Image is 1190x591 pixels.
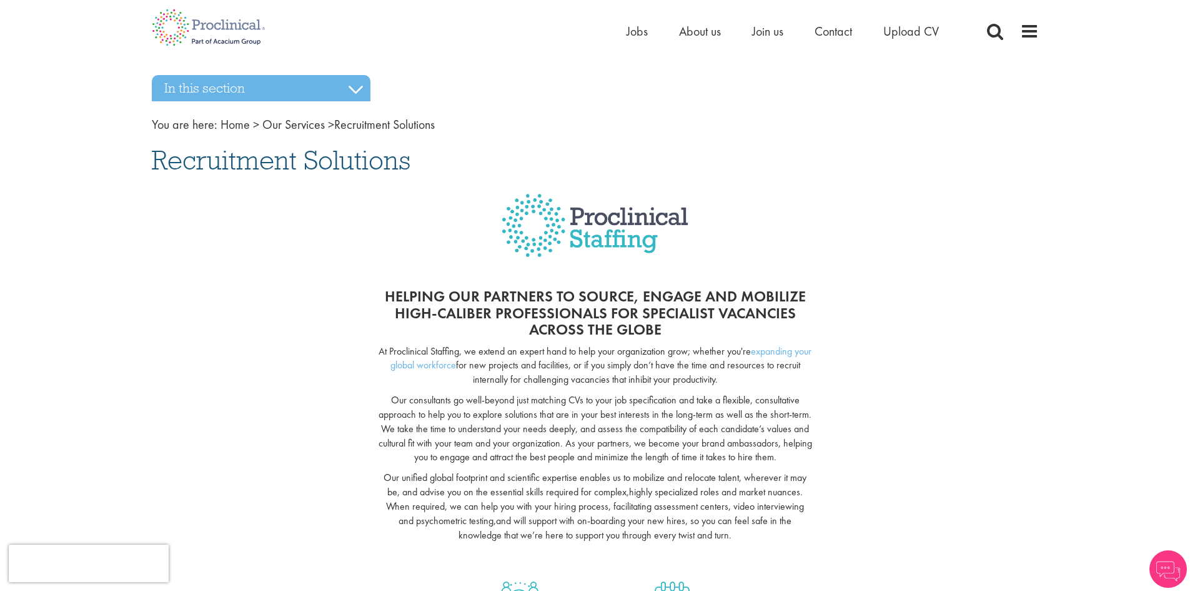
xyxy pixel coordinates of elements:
[262,116,325,133] a: breadcrumb link to Our Services
[627,23,648,39] a: Jobs
[152,75,370,101] h3: In this section
[9,545,169,582] iframe: reCAPTCHA
[390,345,812,372] a: expanding your global workforce
[328,116,334,133] span: >
[221,116,250,133] a: breadcrumb link to Home
[221,116,435,133] span: Recruitment Solutions
[253,116,259,133] span: >
[502,194,688,276] img: Proclinical Staffing
[378,345,812,388] p: At Proclinical Staffing, we extend an expert hand to help your organization grow; whether you're ...
[815,23,852,39] a: Contact
[378,393,812,465] p: Our consultants go well-beyond just matching CVs to your job specification and take a flexible, c...
[152,143,410,177] span: Recruitment Solutions
[378,471,812,542] p: Our unified global footprint and scientific expertise enables us to mobilize and relocate talent,...
[152,116,217,133] span: You are here:
[752,23,783,39] a: Join us
[378,288,812,338] h2: Helping our partners to source, engage and mobilize high-caliber professionals for specialist vac...
[1149,550,1187,588] img: Chatbot
[679,23,721,39] a: About us
[883,23,939,39] a: Upload CV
